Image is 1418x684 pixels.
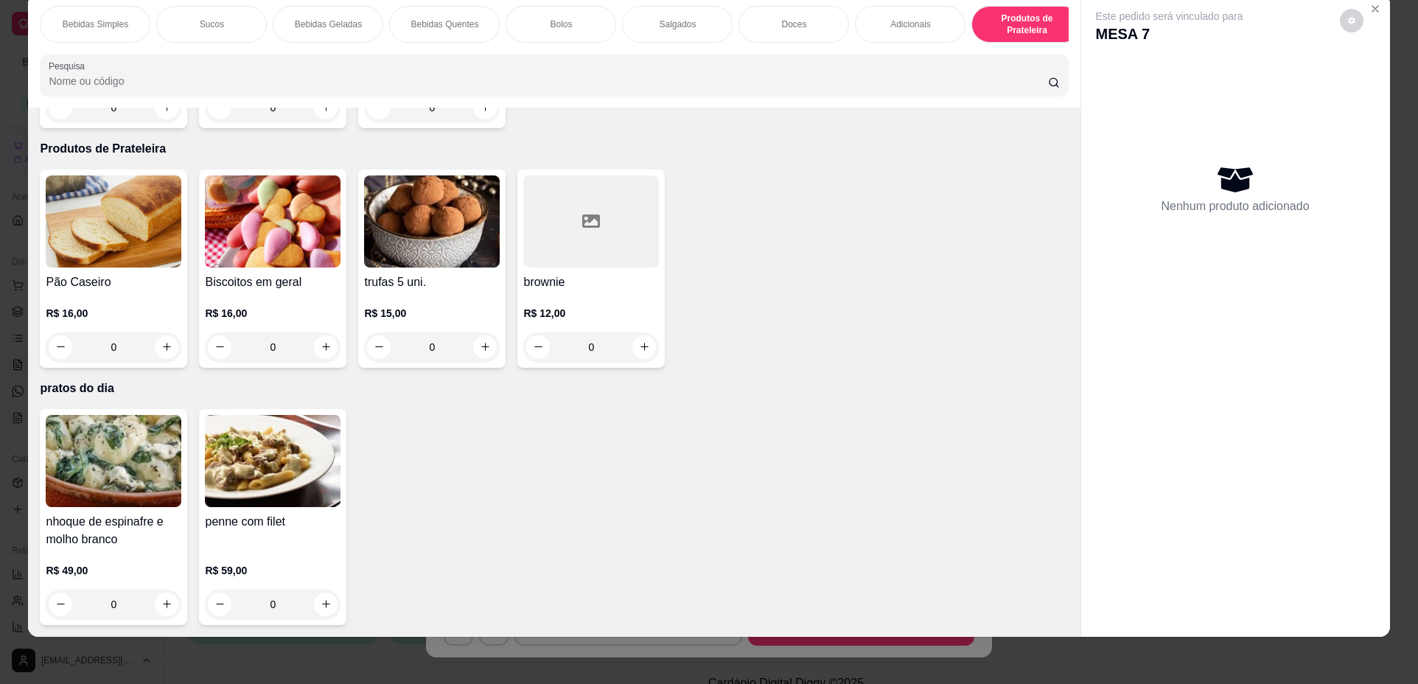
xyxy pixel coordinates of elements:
button: decrease-product-quantity [49,335,72,359]
button: increase-product-quantity [473,335,497,359]
button: increase-product-quantity [155,96,178,119]
p: R$ 49,00 [46,563,181,578]
p: R$ 12,00 [523,306,659,321]
h4: nhoque de espinafre e molho branco [46,513,181,548]
h4: penne com filet [205,513,340,531]
p: R$ 16,00 [205,306,340,321]
p: pratos do dia [40,380,1068,397]
button: decrease-product-quantity [367,96,391,119]
button: decrease-product-quantity [208,593,231,616]
img: product-image [364,175,500,268]
button: decrease-product-quantity [49,593,72,616]
p: R$ 15,00 [364,306,500,321]
p: R$ 59,00 [205,563,340,578]
button: increase-product-quantity [155,593,178,616]
p: Bebidas Quentes [411,18,478,30]
button: decrease-product-quantity [208,96,231,119]
p: MESA 7 [1096,24,1243,44]
label: Pesquisa [49,60,90,72]
img: product-image [205,175,340,268]
p: R$ 16,00 [46,306,181,321]
button: decrease-product-quantity [526,335,550,359]
p: Adicionais [890,18,931,30]
p: Nenhum produto adicionado [1162,198,1310,215]
button: decrease-product-quantity [49,96,72,119]
p: Produtos de Prateleira [40,140,1068,158]
h4: brownie [523,273,659,291]
p: Salgados [659,18,696,30]
img: product-image [46,175,181,268]
input: Pesquisa [49,74,1047,88]
p: Doces [781,18,806,30]
h4: Biscoitos em geral [205,273,340,291]
button: increase-product-quantity [632,335,656,359]
button: decrease-product-quantity [367,335,391,359]
h4: Pão Caseiro [46,273,181,291]
button: increase-product-quantity [314,96,338,119]
img: product-image [46,415,181,507]
button: increase-product-quantity [314,593,338,616]
button: decrease-product-quantity [208,335,231,359]
p: Este pedido será vinculado para [1096,9,1243,24]
button: increase-product-quantity [155,335,178,359]
p: Produtos de Prateleira [984,13,1069,36]
button: increase-product-quantity [473,96,497,119]
p: Bolos [550,18,572,30]
p: Bebidas Simples [63,18,128,30]
img: product-image [205,415,340,507]
h4: trufas 5 uni. [364,273,500,291]
button: decrease-product-quantity [1340,9,1363,32]
button: increase-product-quantity [314,335,338,359]
p: Bebidas Geladas [295,18,362,30]
p: Sucos [200,18,224,30]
